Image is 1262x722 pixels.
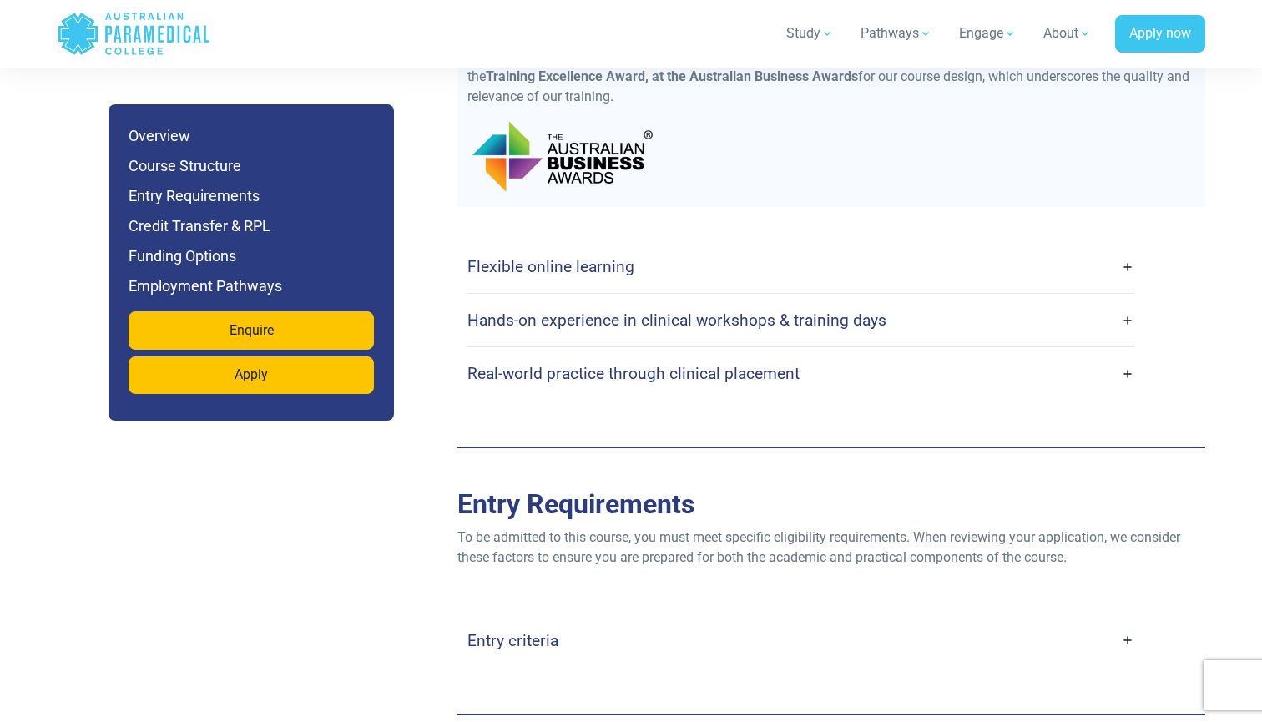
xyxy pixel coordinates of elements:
[467,247,1134,286] a: Flexible online learning
[467,257,634,276] h4: Flexible online learning
[57,7,211,61] a: Australian Paramedical College
[457,528,1205,568] p: To be admitted to this course, you must meet specific eligibility requirements. When reviewing yo...
[467,47,1195,107] p: We provide an online learning experience that adapts to your lifestyle. In [DATE], we were proud ...
[467,364,800,383] h4: Real-world practice through clinical placement
[467,621,1134,660] a: Entry criteria
[1033,10,1102,57] a: About
[1115,15,1205,53] a: Apply now
[467,631,558,650] h4: Entry criteria
[949,10,1027,57] a: Engage
[467,300,1134,340] a: Hands-on experience in clinical workshops & training days
[467,354,1134,393] a: Real-world practice through clinical placement
[776,10,844,57] a: Study
[457,488,1205,520] h2: Entry Requirements
[851,10,942,57] a: Pathways
[467,311,886,330] h4: Hands-on experience in clinical workshops & training days
[486,68,858,84] strong: Training Excellence Award, at the Australian Business Awards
